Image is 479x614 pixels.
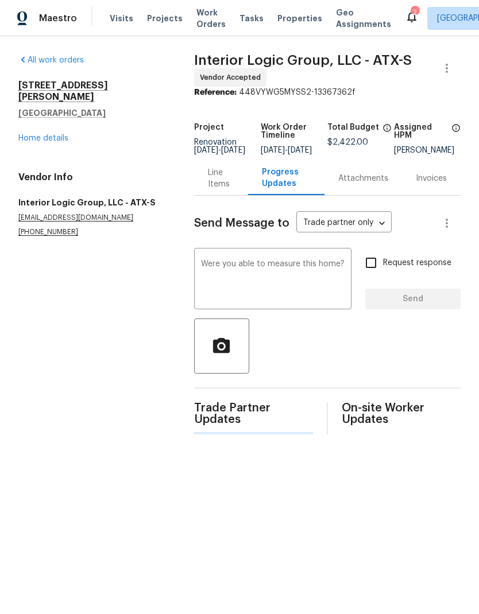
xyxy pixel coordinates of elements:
[288,146,312,154] span: [DATE]
[277,13,322,24] span: Properties
[194,88,237,96] b: Reference:
[338,173,388,184] div: Attachments
[194,217,289,229] span: Send Message to
[383,257,451,269] span: Request response
[261,146,312,154] span: -
[239,14,264,22] span: Tasks
[221,146,245,154] span: [DATE]
[262,166,311,189] div: Progress Updates
[18,134,68,142] a: Home details
[18,56,84,64] a: All work orders
[208,167,234,190] div: Line Items
[261,146,285,154] span: [DATE]
[110,13,133,24] span: Visits
[147,13,183,24] span: Projects
[194,53,412,67] span: Interior Logic Group, LLC - ATX-S
[416,173,447,184] div: Invoices
[261,123,327,139] h5: Work Order Timeline
[194,402,313,425] span: Trade Partner Updates
[327,123,379,131] h5: Total Budget
[327,138,368,146] span: $2,422.00
[336,7,391,30] span: Geo Assignments
[394,146,461,154] div: [PERSON_NAME]
[194,123,224,131] h5: Project
[194,138,245,154] span: Renovation
[394,123,448,139] h5: Assigned HPM
[18,197,167,208] h5: Interior Logic Group, LLC - ATX-S
[39,13,77,24] span: Maestro
[451,123,461,146] span: The hpm assigned to this work order.
[18,172,167,183] h4: Vendor Info
[342,402,461,425] span: On-site Worker Updates
[200,72,265,83] span: Vendor Accepted
[201,260,345,300] textarea: Were you able to measure this home?
[411,7,419,18] div: 2
[194,146,245,154] span: -
[296,214,392,233] div: Trade partner only
[383,123,392,138] span: The total cost of line items that have been proposed by Opendoor. This sum includes line items th...
[194,87,461,98] div: 448VYWG5MYSS2-13367362f
[196,7,226,30] span: Work Orders
[194,146,218,154] span: [DATE]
